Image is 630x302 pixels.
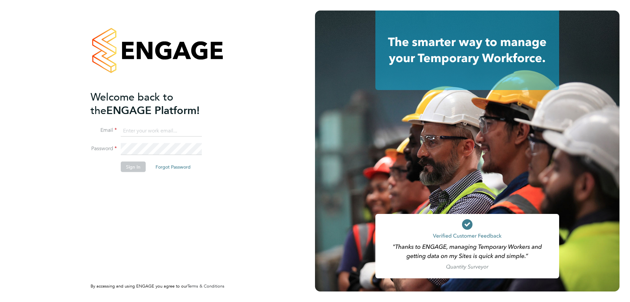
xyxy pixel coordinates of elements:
button: Sign In [121,162,146,172]
label: Email [91,127,117,134]
label: Password [91,145,117,152]
input: Enter your work email... [121,125,202,137]
h2: ENGAGE Platform! [91,90,219,117]
span: Welcome back to the [91,90,173,117]
span: By accessing and using ENGAGE you agree to our [91,283,224,289]
button: Forgot Password [150,162,196,172]
a: Terms & Conditions [187,283,224,289]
